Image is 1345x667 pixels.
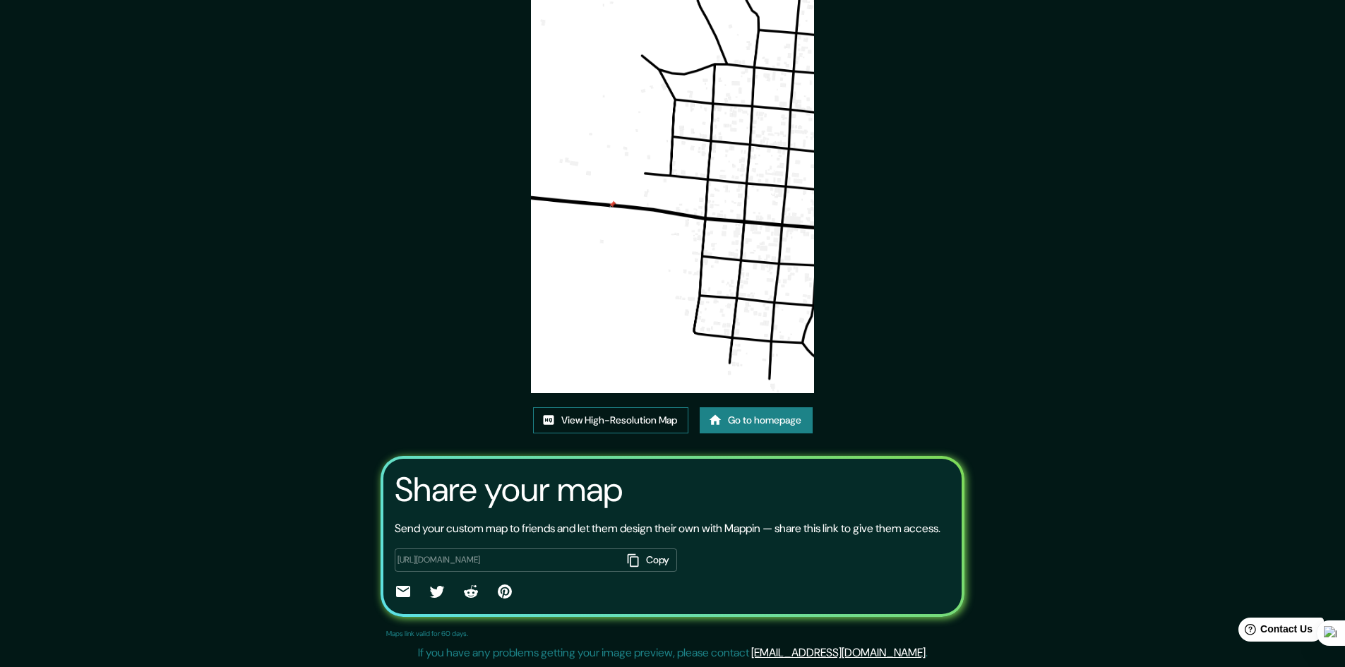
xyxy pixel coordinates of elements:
p: Send your custom map to friends and let them design their own with Mappin — share this link to gi... [395,520,940,537]
p: If you have any problems getting your image preview, please contact . [418,644,928,661]
iframe: Help widget launcher [1219,612,1329,651]
a: View High-Resolution Map [533,407,688,433]
p: Maps link valid for 60 days. [386,628,468,639]
a: [EMAIL_ADDRESS][DOMAIN_NAME] [751,645,926,660]
button: Copy [622,548,677,572]
a: Go to homepage [700,407,813,433]
h3: Share your map [395,470,623,510]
